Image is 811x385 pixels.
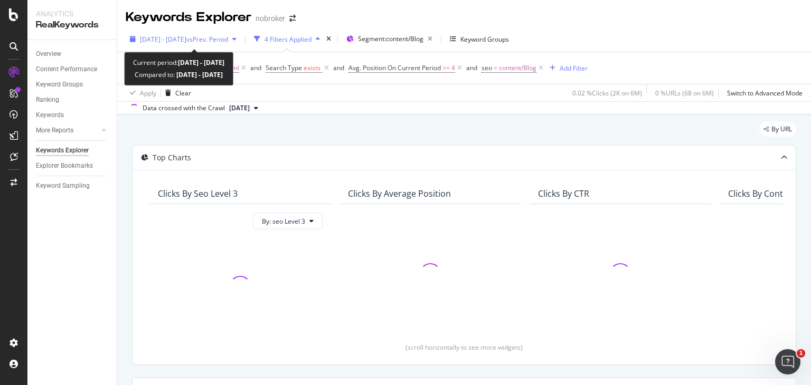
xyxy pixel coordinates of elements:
button: [DATE] - [DATE]vsPrev. Period [126,31,241,47]
div: Switch to Advanced Mode [727,89,803,98]
div: Explorer Bookmarks [36,160,93,171]
div: Clear [175,89,191,98]
a: Keyword Groups [36,79,109,90]
span: Search Type [266,63,302,72]
div: Add Filter [560,64,588,73]
a: Content Performance [36,64,109,75]
span: Segment: content/Blog [358,34,423,43]
button: By: seo Level 3 [253,213,323,229]
span: = [494,63,497,72]
a: Explorer Bookmarks [36,160,109,171]
b: [DATE] - [DATE] [178,58,224,67]
div: Clicks By CTR [538,188,589,199]
button: Clear [161,84,191,101]
button: Switch to Advanced Mode [723,84,803,101]
div: Keywords [36,110,64,121]
div: Clicks By Average Position [348,188,451,199]
button: Apply [126,84,156,101]
a: Keyword Sampling [36,180,109,191]
button: and [466,63,477,73]
span: vs Prev. Period [186,35,228,44]
div: Data crossed with the Crawl [143,103,225,113]
div: Ranking [36,94,59,105]
div: Top Charts [153,152,191,163]
div: RealKeywords [36,19,108,31]
div: Apply [140,89,156,98]
div: and [466,63,477,72]
div: arrow-right-arrow-left [289,15,296,22]
div: legacy label [759,122,796,137]
div: times [324,34,333,44]
div: Keyword Groups [460,35,509,44]
span: content/Blog [499,61,536,75]
a: Keywords Explorer [36,145,109,156]
div: Keyword Sampling [36,180,90,191]
b: [DATE] - [DATE] [175,70,223,79]
a: Keywords [36,110,109,121]
button: [DATE] [225,102,262,114]
a: More Reports [36,125,99,136]
div: Compared to: [135,69,223,81]
div: (scroll horizontally to see more widgets) [145,343,783,352]
span: exists [304,63,320,72]
span: [DATE] - [DATE] [140,35,186,44]
span: 2025 Jul. 7th [229,103,250,113]
div: Current period: [133,56,224,69]
span: By URL [771,126,792,132]
button: and [333,63,344,73]
div: 4 Filters Applied [265,35,312,44]
div: 0 % URLs ( 68 on 6M ) [655,89,714,98]
div: Keywords Explorer [126,8,251,26]
button: Segment:content/Blog [342,31,437,47]
span: seo [482,63,492,72]
div: and [333,63,344,72]
iframe: Intercom live chat [775,349,800,374]
div: More Reports [36,125,73,136]
span: By: seo Level 3 [262,217,305,226]
div: Keywords Explorer [36,145,89,156]
div: Overview [36,49,61,60]
a: Ranking [36,94,109,105]
span: 1 [797,349,805,358]
div: nobroker [256,13,285,24]
div: 0.02 % Clicks ( 2K on 6M ) [572,89,642,98]
div: and [250,63,261,72]
button: Keyword Groups [446,31,513,47]
span: >= [442,63,450,72]
button: 4 Filters Applied [250,31,324,47]
span: Avg. Position On Current Period [348,63,441,72]
div: Clicks By seo Level 3 [158,188,238,199]
div: Keyword Groups [36,79,83,90]
div: Content Performance [36,64,97,75]
a: Overview [36,49,109,60]
button: Add Filter [545,62,588,74]
span: 4 [451,61,455,75]
div: Analytics [36,8,108,19]
button: and [250,63,261,73]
